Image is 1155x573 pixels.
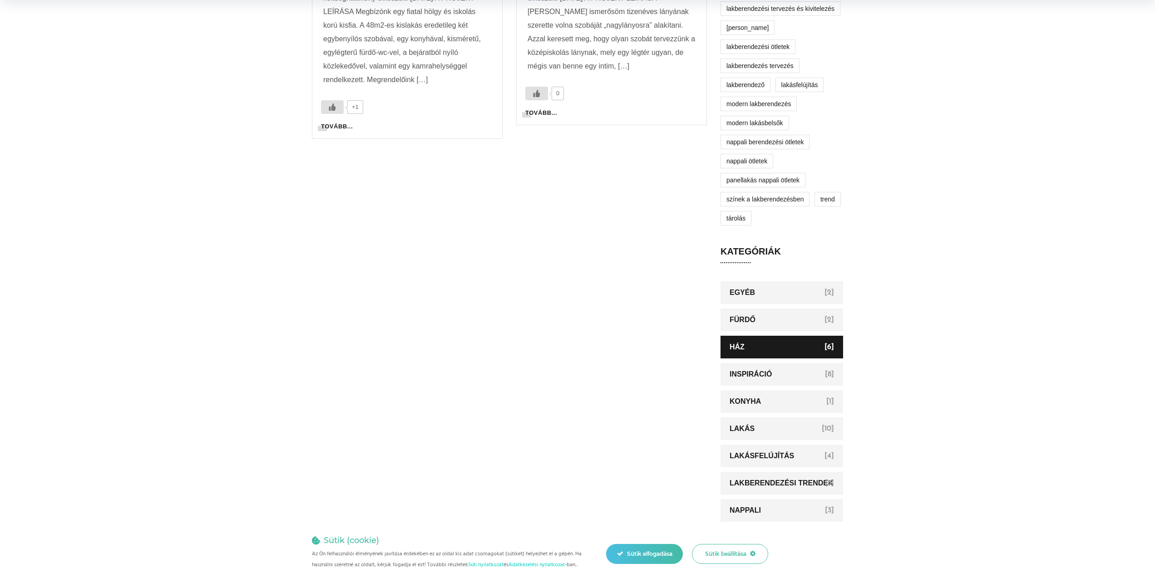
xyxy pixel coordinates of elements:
button: Tetszik gomb [525,87,548,100]
a: Adatkezelési nyilatkozat [508,560,565,569]
a: lakberendező (6 elem) [721,78,770,92]
span: [3] [825,507,834,514]
a: Süti nyilatkozat [468,560,503,569]
a: lakberendezési tervezés és kivitelezés (1 elem) [721,1,840,16]
h6: Kategóriák [721,245,843,263]
a: tárolás (1 elem) [721,211,751,225]
span: [5] [825,480,834,487]
h4: Sütik (cookie) [324,535,379,545]
a: panellakás nappali ötletek (1 elem) [721,173,805,187]
a: Konyha [721,390,843,413]
a: lakásfelújítás [721,445,843,467]
span: +1 [347,100,363,114]
span: [6] [824,343,834,351]
span: [10] [822,425,834,432]
a: inspiráció [721,363,843,386]
a: modern lakásbelsők (2 elem) [721,116,789,130]
a: Fürdő [721,309,843,331]
p: Az Ön felhasználói élményének javítása érdekében ez az oldal kis adat csomagokat (sütiket) helyez... [312,549,588,570]
div: Sütik beállítása [692,544,768,564]
a: TOVÁBB... [525,109,557,116]
a: nappali berendezési ötletek (1 elem) [721,135,809,149]
a: Egyéb [721,281,843,304]
div: Sütik elfogadása [606,544,682,564]
span: [1] [826,398,834,405]
a: Nappali [721,499,843,522]
span: 0 [552,87,564,100]
a: színek a lakberendezésben (1 elem) [721,192,809,206]
a: modern lakberendezés (9 elem) [721,97,797,111]
a: TOVÁBB... [321,123,353,130]
a: lakberendezés tervezés (2 elem) [721,59,800,73]
span: [2] [824,316,834,323]
a: lakberendezési trendek [721,472,843,495]
a: Trend (3 elem) [814,192,841,206]
a: lakberendezési tippek (10 elem) [721,20,775,35]
a: Lakás [721,417,843,440]
a: lakberendezési ötletek (9 elem) [721,39,795,54]
a: lakásfelújítás (1 elem) [775,78,824,92]
button: Tetszik gomb [321,100,344,114]
a: Ház [721,336,843,358]
a: nappali ötletek (6 elem) [721,154,773,168]
span: [8] [825,371,834,378]
span: [4] [824,452,834,460]
span: [2] [824,289,834,296]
